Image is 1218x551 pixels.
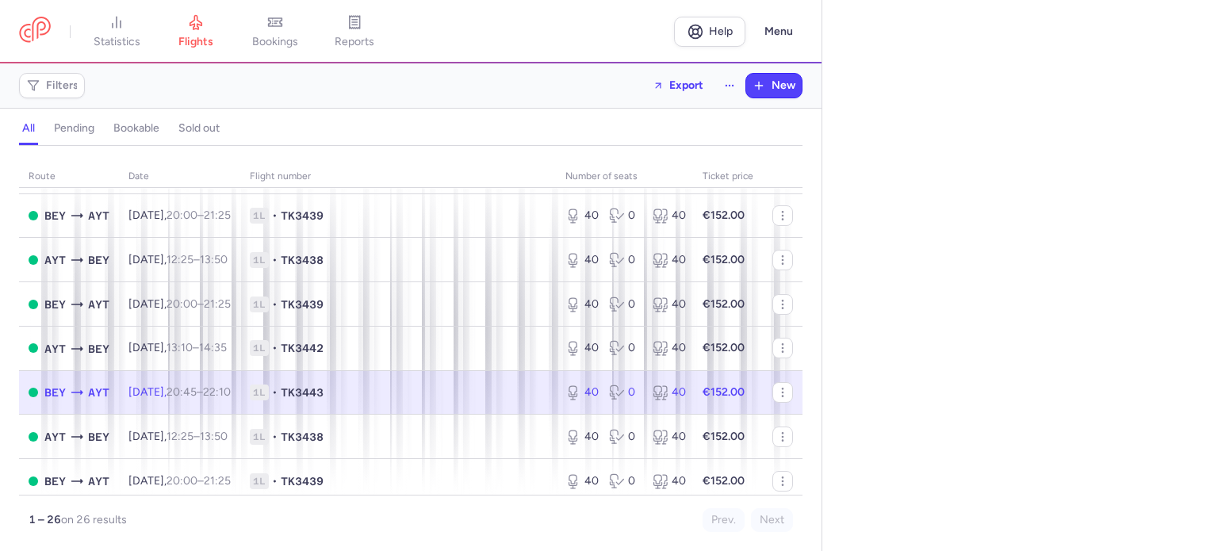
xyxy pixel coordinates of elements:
h4: all [22,121,35,136]
span: • [272,297,278,312]
span: TK3443 [281,385,324,400]
time: 20:45 [167,385,197,399]
strong: 1 – 26 [29,513,61,526]
time: 13:10 [167,341,193,354]
span: 1L [250,340,269,356]
a: flights [156,14,236,49]
div: 40 [565,252,596,268]
time: 20:00 [167,209,197,222]
span: – [167,209,231,222]
time: 13:50 [200,253,228,266]
div: 0 [609,252,640,268]
span: – [167,474,231,488]
div: 40 [565,208,596,224]
div: 40 [565,473,596,489]
span: AYT [44,428,66,446]
time: 21:25 [204,209,231,222]
span: AYT [88,384,109,401]
div: 40 [653,340,684,356]
time: 14:35 [199,341,227,354]
span: New [772,79,795,92]
span: • [272,473,278,489]
div: 40 [653,473,684,489]
span: BEY [44,296,66,313]
time: 13:50 [200,430,228,443]
strong: €152.00 [703,253,745,266]
span: • [272,429,278,445]
span: 1L [250,473,269,489]
span: Filters [46,79,79,92]
a: CitizenPlane red outlined logo [19,17,51,46]
h4: sold out [178,121,220,136]
span: BEY [44,384,66,401]
span: bookings [252,35,298,49]
a: reports [315,14,394,49]
span: AYT [44,251,66,269]
div: 0 [609,208,640,224]
div: 40 [653,252,684,268]
span: – [167,253,228,266]
span: [DATE], [128,253,228,266]
span: statistics [94,35,140,49]
span: Help [709,25,733,37]
th: Flight number [240,165,556,189]
span: TK3442 [281,340,324,356]
div: 0 [609,385,640,400]
a: Help [674,17,745,47]
span: TK3438 [281,429,324,445]
th: route [19,165,119,189]
div: 40 [653,385,684,400]
time: 22:10 [203,385,231,399]
span: 1L [250,252,269,268]
th: date [119,165,240,189]
span: – [167,430,228,443]
time: 20:00 [167,297,197,311]
strong: €152.00 [703,430,745,443]
th: Ticket price [693,165,763,189]
span: TK3439 [281,297,324,312]
span: [DATE], [128,209,231,222]
span: [DATE], [128,385,231,399]
span: BEY [44,207,66,224]
button: Export [642,73,714,98]
time: 21:25 [204,474,231,488]
span: TK3439 [281,473,324,489]
time: 20:00 [167,474,197,488]
h4: bookable [113,121,159,136]
div: 0 [609,473,640,489]
span: – [167,385,231,399]
span: AYT [44,340,66,358]
div: 0 [609,340,640,356]
time: 21:25 [204,297,231,311]
span: Export [669,79,703,91]
strong: €152.00 [703,385,745,399]
button: Prev. [703,508,745,532]
span: BEY [88,428,109,446]
span: AYT [88,473,109,490]
div: 40 [565,385,596,400]
div: 40 [653,297,684,312]
span: • [272,252,278,268]
button: Menu [755,17,802,47]
span: BEY [88,340,109,358]
button: Filters [20,74,84,98]
div: 40 [565,429,596,445]
time: 12:25 [167,253,193,266]
span: 1L [250,385,269,400]
span: [DATE], [128,341,227,354]
strong: €152.00 [703,474,745,488]
th: number of seats [556,165,693,189]
span: [DATE], [128,297,231,311]
span: • [272,340,278,356]
span: – [167,341,227,354]
div: 40 [565,340,596,356]
strong: €152.00 [703,209,745,222]
span: BEY [88,251,109,269]
div: 40 [565,297,596,312]
span: 1L [250,429,269,445]
span: 1L [250,208,269,224]
strong: €152.00 [703,297,745,311]
span: – [167,297,231,311]
a: statistics [77,14,156,49]
span: AYT [88,207,109,224]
